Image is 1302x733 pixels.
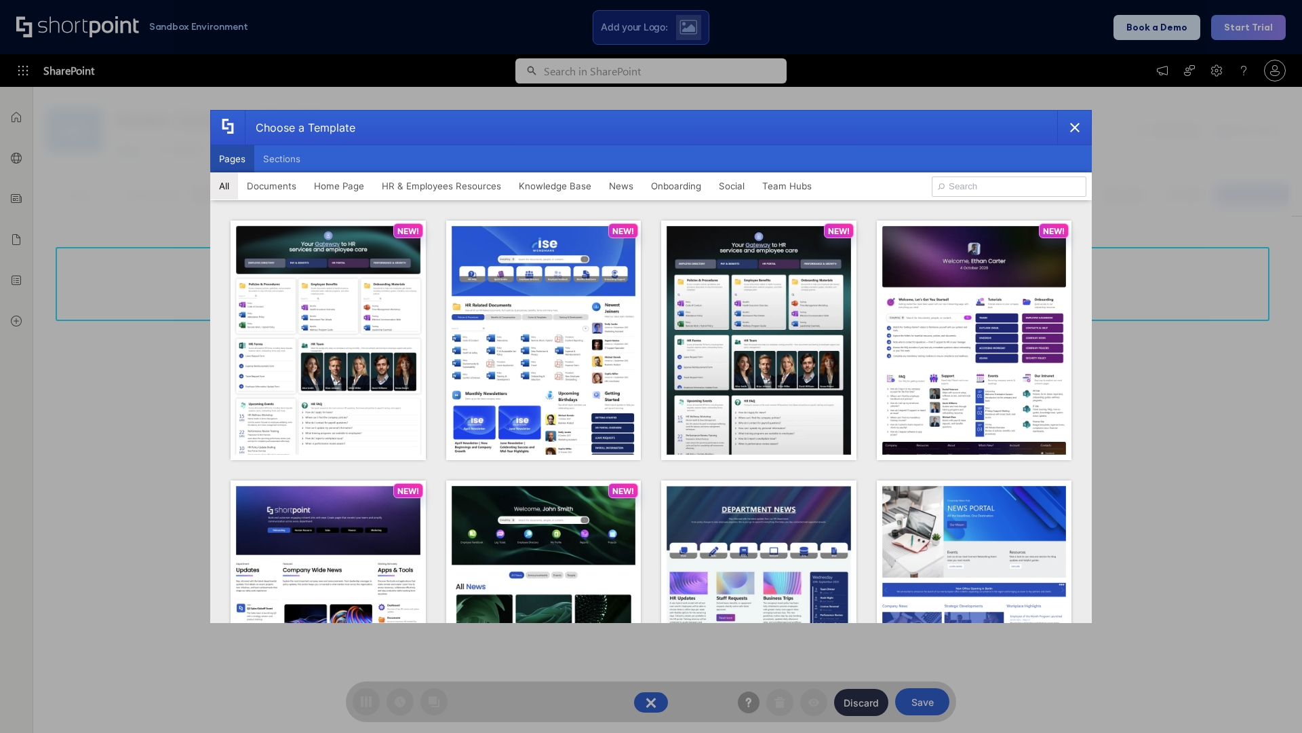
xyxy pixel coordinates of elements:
button: All [210,172,238,200]
button: HR & Employees Resources [373,172,510,200]
button: Pages [210,145,254,172]
button: Knowledge Base [510,172,600,200]
button: Social [710,172,753,200]
button: Onboarding [642,172,710,200]
button: Sections [254,145,309,172]
p: NEW! [397,486,419,496]
button: News [600,172,642,200]
p: NEW! [612,486,634,496]
p: NEW! [828,226,850,236]
button: Team Hubs [753,172,821,200]
p: NEW! [1043,226,1065,236]
input: Search [932,176,1086,197]
button: Home Page [305,172,373,200]
div: Choose a Template [245,111,355,145]
iframe: Chat Widget [1234,668,1302,733]
button: Documents [238,172,305,200]
p: NEW! [612,226,634,236]
div: template selector [210,110,1092,623]
p: NEW! [397,226,419,236]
